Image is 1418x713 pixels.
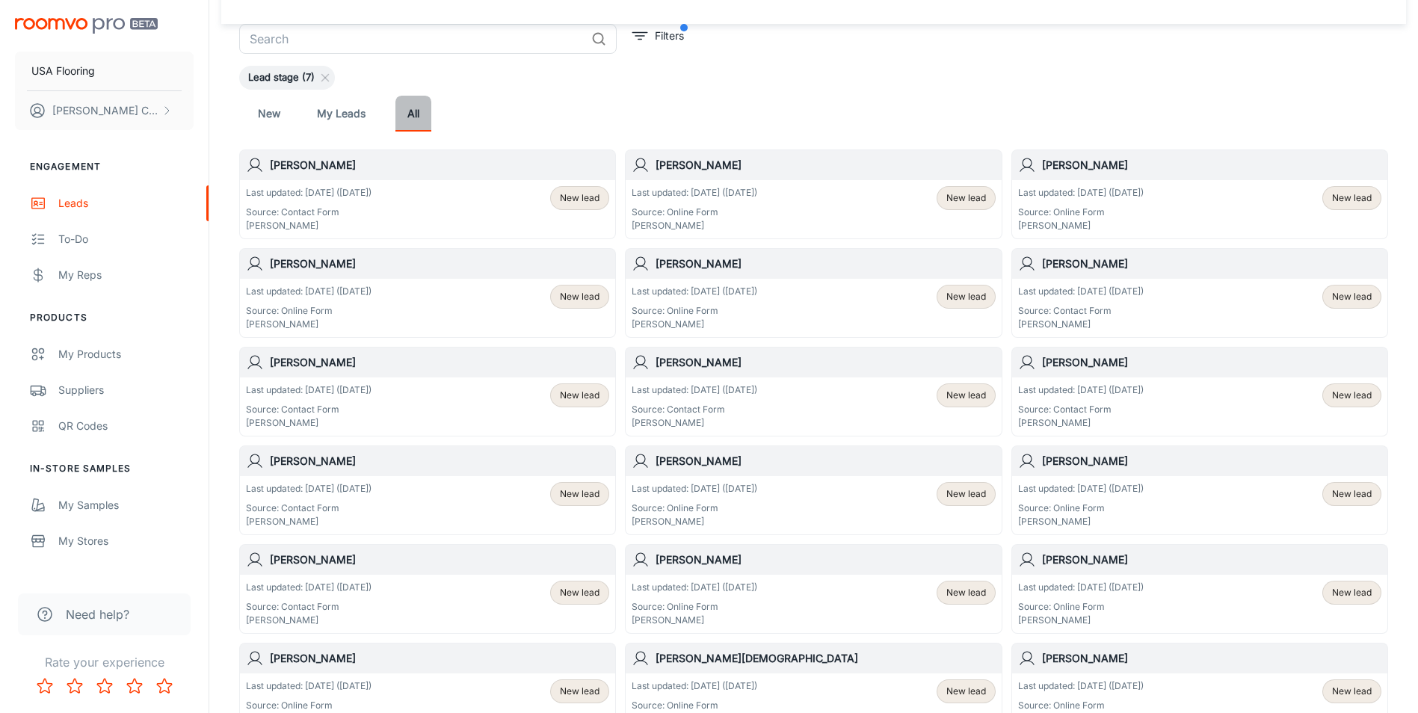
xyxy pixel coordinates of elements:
h6: [PERSON_NAME] [270,650,609,667]
p: Last updated: [DATE] ([DATE]) [632,186,757,200]
p: Source: Online Form [1018,699,1144,712]
button: filter [629,24,688,48]
h6: [PERSON_NAME] [270,552,609,568]
p: Last updated: [DATE] ([DATE]) [246,383,372,397]
p: Last updated: [DATE] ([DATE]) [632,285,757,298]
input: Search [239,24,585,54]
p: Last updated: [DATE] ([DATE]) [632,482,757,496]
p: Last updated: [DATE] ([DATE]) [632,383,757,397]
p: [PERSON_NAME] [1018,515,1144,528]
h6: [PERSON_NAME] [1042,354,1381,371]
div: My Products [58,346,194,362]
p: Rate your experience [12,653,197,671]
h6: [PERSON_NAME] [270,354,609,371]
span: New lead [946,191,986,205]
span: New lead [560,389,599,402]
h6: [PERSON_NAME] [1042,256,1381,272]
p: Filters [655,28,684,44]
span: New lead [1332,389,1372,402]
p: Source: Contact Form [1018,403,1144,416]
p: [PERSON_NAME] [632,416,757,430]
span: New lead [1332,685,1372,698]
h6: [PERSON_NAME] [1042,552,1381,568]
p: [PERSON_NAME] [1018,416,1144,430]
p: Source: Online Form [246,304,372,318]
span: New lead [560,191,599,205]
p: Source: Online Form [1018,206,1144,219]
a: [PERSON_NAME]Last updated: [DATE] ([DATE])Source: Online Form[PERSON_NAME]New lead [1011,445,1388,535]
p: [PERSON_NAME] [632,219,757,232]
a: [PERSON_NAME]Last updated: [DATE] ([DATE])Source: Online Form[PERSON_NAME]New lead [1011,149,1388,239]
span: New lead [1332,191,1372,205]
p: Source: Online Form [632,699,757,712]
p: Source: Contact Form [246,501,372,515]
p: Last updated: [DATE] ([DATE]) [1018,383,1144,397]
a: [PERSON_NAME]Last updated: [DATE] ([DATE])Source: Online Form[PERSON_NAME]New lead [239,248,616,338]
span: Need help? [66,605,129,623]
p: Last updated: [DATE] ([DATE]) [632,581,757,594]
p: Last updated: [DATE] ([DATE]) [632,679,757,693]
img: Roomvo PRO Beta [15,18,158,34]
h6: [PERSON_NAME] [270,256,609,272]
p: Source: Online Form [1018,600,1144,614]
p: [PERSON_NAME] [246,219,372,232]
span: New lead [946,586,986,599]
button: Rate 3 star [90,671,120,701]
span: New lead [946,487,986,501]
div: My Samples [58,497,194,513]
div: QR Codes [58,418,194,434]
div: To-do [58,231,194,247]
p: Last updated: [DATE] ([DATE]) [246,679,372,693]
span: New lead [1332,487,1372,501]
span: New lead [946,290,986,303]
a: [PERSON_NAME]Last updated: [DATE] ([DATE])Source: Contact Form[PERSON_NAME]New lead [1011,347,1388,436]
a: [PERSON_NAME]Last updated: [DATE] ([DATE])Source: Online Form[PERSON_NAME]New lead [625,445,1002,535]
p: Last updated: [DATE] ([DATE]) [246,186,372,200]
a: [PERSON_NAME]Last updated: [DATE] ([DATE])Source: Online Form[PERSON_NAME]New lead [625,248,1002,338]
p: [PERSON_NAME] [1018,219,1144,232]
p: Last updated: [DATE] ([DATE]) [246,285,372,298]
button: Rate 5 star [149,671,179,701]
p: [PERSON_NAME] [246,515,372,528]
p: Source: Online Form [1018,501,1144,515]
div: Leads [58,195,194,212]
span: New lead [560,290,599,303]
p: Last updated: [DATE] ([DATE]) [246,482,372,496]
a: New [251,96,287,132]
span: New lead [1332,290,1372,303]
p: Source: Contact Form [1018,304,1144,318]
h6: [PERSON_NAME] [656,157,995,173]
p: Last updated: [DATE] ([DATE]) [1018,679,1144,693]
a: [PERSON_NAME]Last updated: [DATE] ([DATE])Source: Online Form[PERSON_NAME]New lead [625,544,1002,634]
a: [PERSON_NAME]Last updated: [DATE] ([DATE])Source: Contact Form[PERSON_NAME]New lead [239,347,616,436]
h6: [PERSON_NAME][DEMOGRAPHIC_DATA] [656,650,995,667]
p: [PERSON_NAME] [1018,318,1144,331]
h6: [PERSON_NAME] [1042,453,1381,469]
p: Last updated: [DATE] ([DATE]) [246,581,372,594]
p: [PERSON_NAME] [632,318,757,331]
a: [PERSON_NAME]Last updated: [DATE] ([DATE])Source: Online Form[PERSON_NAME]New lead [625,149,1002,239]
h6: [PERSON_NAME] [656,354,995,371]
a: My Leads [317,96,366,132]
h6: [PERSON_NAME] [656,552,995,568]
p: [PERSON_NAME] [632,614,757,627]
button: Rate 2 star [60,671,90,701]
h6: [PERSON_NAME] [656,256,995,272]
button: [PERSON_NAME] Cook [15,91,194,130]
span: New lead [946,389,986,402]
p: Source: Contact Form [246,206,372,219]
p: Source: Online Form [246,699,372,712]
a: [PERSON_NAME]Last updated: [DATE] ([DATE])Source: Contact Form[PERSON_NAME]New lead [1011,248,1388,338]
p: Source: Online Form [632,304,757,318]
a: [PERSON_NAME]Last updated: [DATE] ([DATE])Source: Contact Form[PERSON_NAME]New lead [239,544,616,634]
span: New lead [560,685,599,698]
button: USA Flooring [15,52,194,90]
p: [PERSON_NAME] [246,416,372,430]
a: [PERSON_NAME]Last updated: [DATE] ([DATE])Source: Contact Form[PERSON_NAME]New lead [625,347,1002,436]
p: Source: Online Form [632,501,757,515]
h6: [PERSON_NAME] [1042,650,1381,667]
p: Source: Online Form [632,206,757,219]
p: [PERSON_NAME] Cook [52,102,158,119]
span: New lead [560,487,599,501]
div: Lead stage (7) [239,66,335,90]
